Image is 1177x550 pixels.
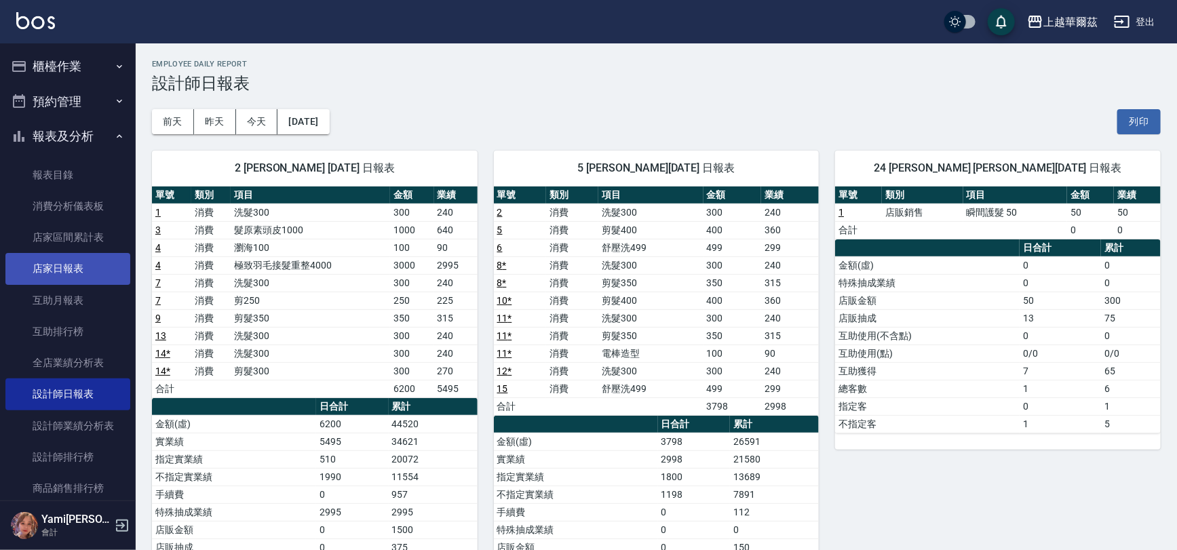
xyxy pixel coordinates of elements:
[497,383,508,394] a: 15
[703,274,761,292] td: 350
[231,274,390,292] td: 洗髮300
[389,521,478,538] td: 1500
[703,292,761,309] td: 400
[882,203,963,221] td: 店販銷售
[434,362,478,380] td: 270
[963,186,1068,204] th: 項目
[730,450,819,468] td: 21580
[730,521,819,538] td: 0
[5,119,130,154] button: 報表及分析
[11,512,38,539] img: Person
[155,260,161,271] a: 4
[155,207,161,218] a: 1
[1020,309,1101,327] td: 13
[835,380,1020,397] td: 總客數
[703,327,761,345] td: 350
[1067,221,1114,239] td: 0
[5,378,130,410] a: 設計師日報表
[390,327,433,345] td: 300
[316,521,389,538] td: 0
[5,191,130,222] a: 消費分析儀表板
[316,415,389,433] td: 6200
[389,415,478,433] td: 44520
[152,521,316,538] td: 店販金額
[598,292,703,309] td: 剪髮400
[389,468,478,486] td: 11554
[1108,9,1161,35] button: 登出
[546,362,598,380] td: 消費
[155,277,161,288] a: 7
[546,203,598,221] td: 消費
[152,74,1161,93] h3: 設計師日報表
[390,274,433,292] td: 300
[703,239,761,256] td: 499
[191,256,231,274] td: 消費
[231,327,390,345] td: 洗髮300
[316,503,389,521] td: 2995
[703,397,761,415] td: 3798
[546,327,598,345] td: 消費
[1020,274,1101,292] td: 0
[703,221,761,239] td: 400
[390,292,433,309] td: 250
[434,203,478,221] td: 240
[838,207,844,218] a: 1
[316,468,389,486] td: 1990
[1114,186,1161,204] th: 業績
[494,397,546,415] td: 合計
[1020,327,1101,345] td: 0
[316,398,389,416] th: 日合計
[497,242,503,253] a: 6
[497,224,503,235] a: 5
[1020,380,1101,397] td: 1
[1101,239,1161,257] th: 累計
[598,239,703,256] td: 舒壓洗499
[191,362,231,380] td: 消費
[316,486,389,503] td: 0
[598,327,703,345] td: 剪髮350
[434,239,478,256] td: 90
[494,450,658,468] td: 實業績
[703,345,761,362] td: 100
[730,468,819,486] td: 13689
[598,362,703,380] td: 洗髮300
[434,380,478,397] td: 5495
[434,327,478,345] td: 240
[835,239,1161,433] table: a dense table
[494,468,658,486] td: 指定實業績
[390,309,433,327] td: 350
[1101,397,1161,415] td: 1
[1067,203,1114,221] td: 50
[152,109,194,134] button: 前天
[152,186,478,398] table: a dense table
[658,433,731,450] td: 3798
[389,503,478,521] td: 2995
[316,450,389,468] td: 510
[703,380,761,397] td: 499
[546,345,598,362] td: 消費
[5,410,130,441] a: 設計師業績分析表
[598,221,703,239] td: 剪髮400
[5,285,130,316] a: 互助月報表
[390,256,433,274] td: 3000
[761,239,819,256] td: 299
[1101,380,1161,397] td: 6
[152,380,191,397] td: 合計
[703,309,761,327] td: 300
[231,309,390,327] td: 剪髮350
[1020,397,1101,415] td: 0
[155,330,166,341] a: 13
[152,486,316,503] td: 手續費
[434,345,478,362] td: 240
[1067,186,1114,204] th: 金額
[434,274,478,292] td: 240
[835,309,1020,327] td: 店販抽成
[5,316,130,347] a: 互助排行榜
[835,362,1020,380] td: 互助獲得
[598,274,703,292] td: 剪髮350
[835,256,1020,274] td: 金額(虛)
[835,397,1020,415] td: 指定客
[1101,362,1161,380] td: 65
[389,433,478,450] td: 34621
[730,433,819,450] td: 26591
